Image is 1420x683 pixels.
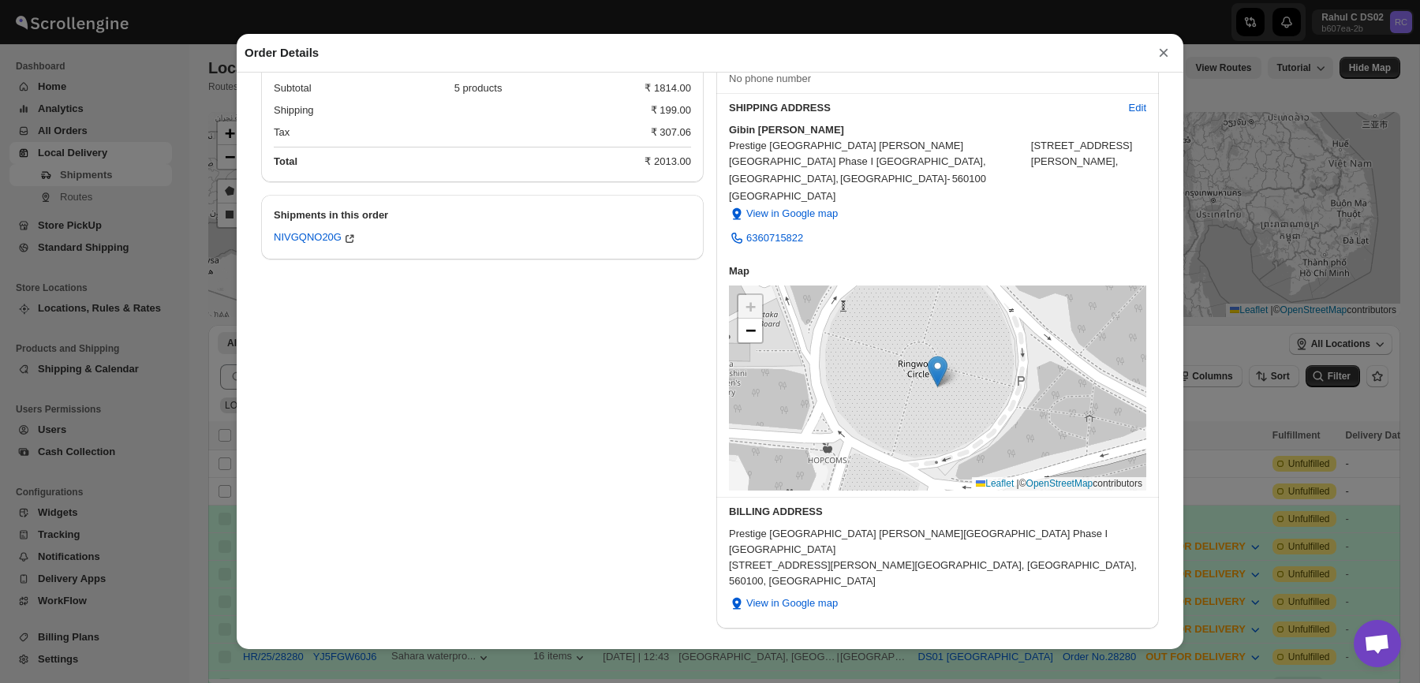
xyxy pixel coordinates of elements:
span: | [1017,478,1019,489]
div: ₹ 2013.00 [645,154,691,170]
div: ₹ 199.00 [651,103,691,118]
button: NIVGQNO20G [274,231,357,247]
b: Total [274,155,297,167]
h3: SHIPPING ADDRESS [729,100,1116,116]
span: 6360715822 [746,230,803,246]
div: ₹ 1814.00 [645,80,691,96]
h2: Order Details [245,45,319,61]
button: View in Google map [719,591,847,616]
button: Edit [1119,95,1156,121]
button: View in Google map [719,201,847,226]
h2: Shipments in this order [274,207,691,223]
a: Zoom out [738,319,762,342]
span: − [745,320,756,340]
span: [GEOGRAPHIC_DATA] - [840,171,951,187]
a: OpenStreetMap [1026,478,1093,489]
a: 6360715822 [719,226,813,251]
div: © contributors [972,477,1146,491]
img: Marker [928,356,947,387]
div: ₹ 307.06 [651,125,691,140]
div: Tax [274,125,638,140]
span: [STREET_ADDRESS][PERSON_NAME] , [1031,138,1146,170]
span: 560100 [952,171,986,187]
a: Zoom in [738,295,762,319]
div: Open chat [1354,620,1401,667]
b: Gibin [PERSON_NAME] [729,124,844,136]
span: No phone number [729,73,811,84]
span: View in Google map [746,595,838,611]
span: View in Google map [746,206,838,222]
div: 5 products [454,80,633,96]
div: Prestige [GEOGRAPHIC_DATA] [PERSON_NAME][GEOGRAPHIC_DATA] Phase I [GEOGRAPHIC_DATA] [STREET_ADDRE... [729,526,1146,589]
span: Prestige [GEOGRAPHIC_DATA] [PERSON_NAME][GEOGRAPHIC_DATA] Phase I [GEOGRAPHIC_DATA] , [729,138,1029,170]
span: [GEOGRAPHIC_DATA] [729,188,1146,204]
a: Leaflet [976,478,1014,489]
span: [GEOGRAPHIC_DATA] , [729,171,839,187]
div: Shipping [274,103,638,118]
h3: BILLING ADDRESS [729,504,1146,520]
button: × [1152,42,1175,64]
div: Subtotal [274,80,442,96]
span: Edit [1129,100,1146,116]
h3: Map [729,263,1146,279]
span: + [745,297,756,316]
